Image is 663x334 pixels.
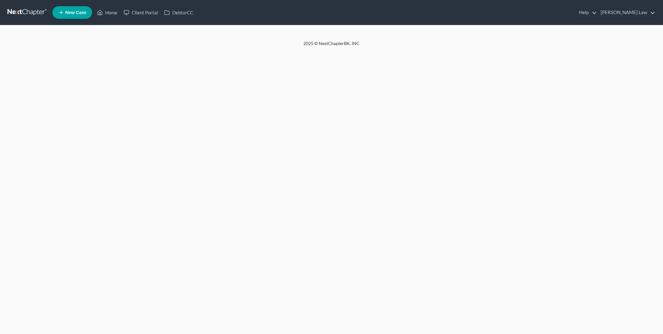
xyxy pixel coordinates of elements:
[52,6,92,19] new-legal-case-button: New Case
[154,40,509,52] div: 2025 © NextChapterBK, INC
[94,7,120,18] a: Home
[161,7,196,18] a: DebtorCC
[597,7,655,18] a: [PERSON_NAME] Law
[120,7,161,18] a: Client Portal
[576,7,597,18] a: Help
